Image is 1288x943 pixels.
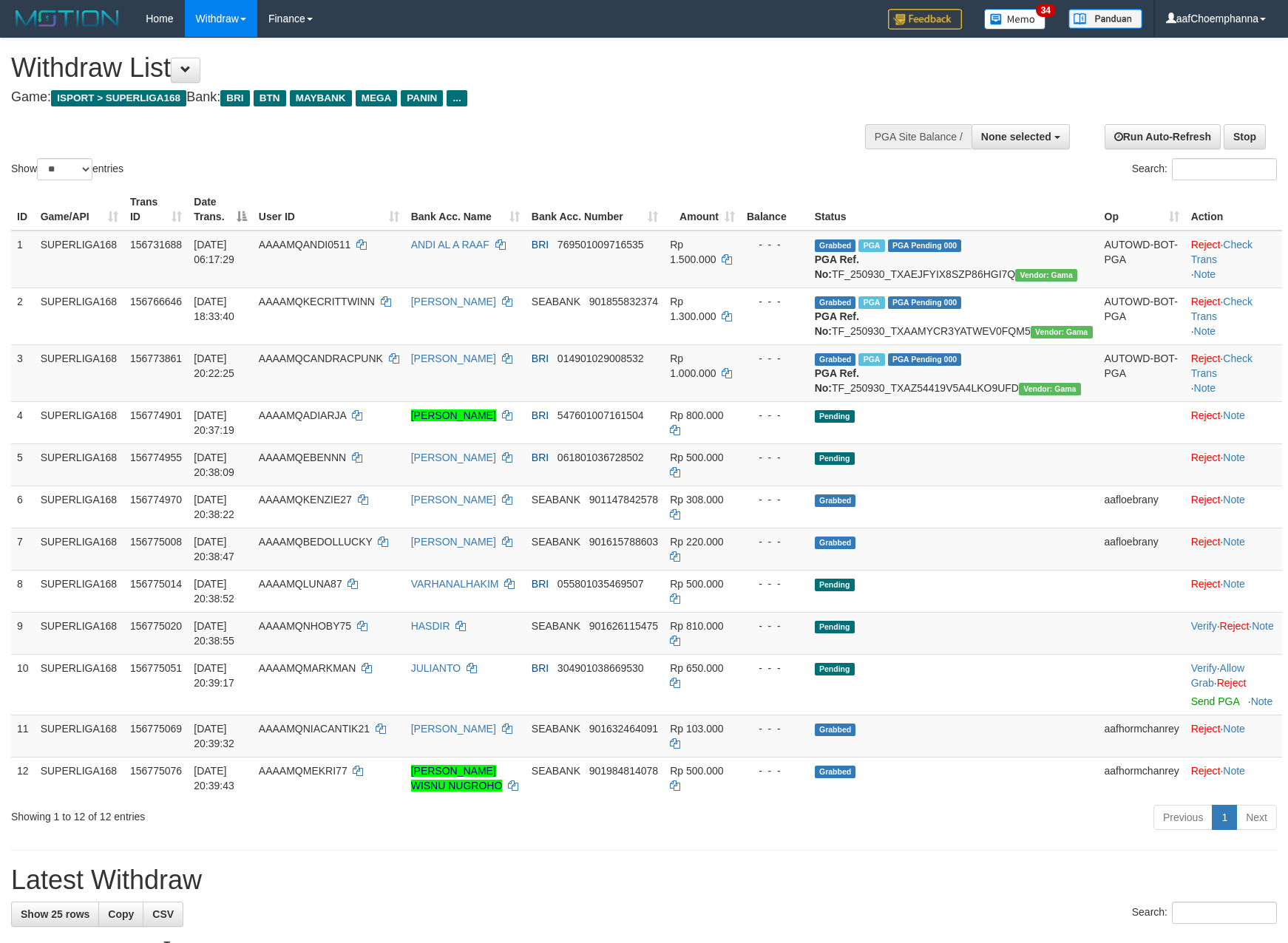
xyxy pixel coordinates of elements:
span: ... [447,90,467,106]
span: Grabbed [815,724,856,736]
a: Note [1194,268,1216,280]
img: panduan.png [1068,9,1142,29]
a: Reject [1191,494,1221,505]
span: Vendor URL: https://trx31.1velocity.biz [1031,326,1093,338]
a: Note [1223,452,1245,463]
span: Copy 901632464091 to clipboard [589,723,658,735]
div: - - - [747,408,803,423]
span: BRI [532,353,549,364]
a: HASDIR [411,620,450,632]
td: SUPERLIGA168 [35,715,124,757]
a: Note [1223,723,1245,735]
a: Reject [1191,409,1221,421]
span: [DATE] 20:38:52 [194,578,234,605]
a: [PERSON_NAME] [411,296,496,307]
a: [PERSON_NAME] [411,536,496,548]
span: Rp 220.000 [670,536,723,548]
span: SEABANK [532,723,580,735]
td: 2 [11,287,35,344]
span: AAAAMQKECRITTWINN [259,296,375,307]
h1: Latest Withdraw [11,865,1277,895]
td: · · [1185,231,1282,288]
img: Feedback.jpg [888,9,962,30]
span: 156774970 [130,494,182,505]
span: Rp 500.000 [670,452,723,463]
label: Search: [1132,902,1277,924]
a: Reject [1191,239,1221,251]
span: BRI [532,578,549,590]
th: ID [11,188,35,231]
span: Copy 061801036728502 to clipboard [557,452,644,463]
td: 4 [11,401,35,443]
span: Copy 769501009716535 to clipboard [557,239,644,251]
span: Marked by aafheankoy [858,296,884,309]
span: [DATE] 18:33:40 [194,296,234,322]
td: · [1185,528,1282,570]
span: Grabbed [815,296,856,309]
td: · [1185,715,1282,757]
span: Rp 650.000 [670,662,723,674]
td: TF_250930_TXAZ54419V5A4LKO9UFD [809,344,1099,401]
div: - - - [747,492,803,507]
a: Reject [1191,765,1221,777]
span: MAYBANK [290,90,352,106]
th: Action [1185,188,1282,231]
div: - - - [747,721,803,736]
a: Reject [1217,677,1247,689]
div: PGA Site Balance / [865,124,972,149]
td: AUTOWD-BOT-PGA [1099,287,1185,344]
th: Bank Acc. Name: activate to sort column ascending [405,188,526,231]
div: - - - [747,763,803,778]
span: Rp 810.000 [670,620,723,632]
span: Pending [815,410,855,423]
td: aafhormchanrey [1099,715,1185,757]
span: Copy 901626115475 to clipboard [589,620,658,632]
span: AAAAMQCANDRACPUNK [259,353,383,364]
td: AUTOWD-BOT-PGA [1099,231,1185,288]
th: User ID: activate to sort column ascending [253,188,405,231]
span: AAAAMQNIACANTIK21 [259,723,370,735]
td: SUPERLIGA168 [35,231,124,288]
a: Note [1194,325,1216,337]
span: Copy 901615788603 to clipboard [589,536,658,548]
td: aafhormchanrey [1099,757,1185,799]
td: 10 [11,654,35,715]
td: SUPERLIGA168 [35,443,124,486]
a: Copy [98,902,143,927]
td: 5 [11,443,35,486]
span: AAAAMQEBENNN [259,452,346,463]
td: 3 [11,344,35,401]
a: Verify [1191,620,1217,632]
div: - - - [747,576,803,591]
span: Rp 1.500.000 [670,239,716,265]
h1: Withdraw List [11,53,844,83]
span: Vendor URL: https://trx31.1velocity.biz [1015,269,1077,282]
div: - - - [747,237,803,252]
span: Copy 304901038669530 to clipboard [557,662,644,674]
td: SUPERLIGA168 [35,612,124,654]
span: Grabbed [815,494,856,507]
a: Note [1223,578,1245,590]
span: Copy 014901029008532 to clipboard [557,353,644,364]
td: · · [1185,287,1282,344]
td: · [1185,486,1282,528]
span: · [1191,662,1244,689]
span: Grabbed [815,353,856,366]
th: Trans ID: activate to sort column ascending [124,188,188,231]
td: SUPERLIGA168 [35,654,124,715]
a: Note [1252,620,1274,632]
span: BTN [254,90,286,106]
h4: Game: Bank: [11,90,844,105]
span: Pending [815,579,855,591]
span: AAAAMQMARKMAN [259,662,356,674]
span: Copy [108,908,134,920]
a: VARHANALHAKIM [411,578,499,590]
span: 156731688 [130,239,182,251]
a: ANDI AL A RAAF [411,239,489,251]
img: Button%20Memo.svg [984,9,1046,30]
a: JULIANTO [411,662,461,674]
span: [DATE] 20:38:47 [194,536,234,562]
span: 156774955 [130,452,182,463]
div: - - - [747,450,803,465]
span: Pending [815,663,855,675]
